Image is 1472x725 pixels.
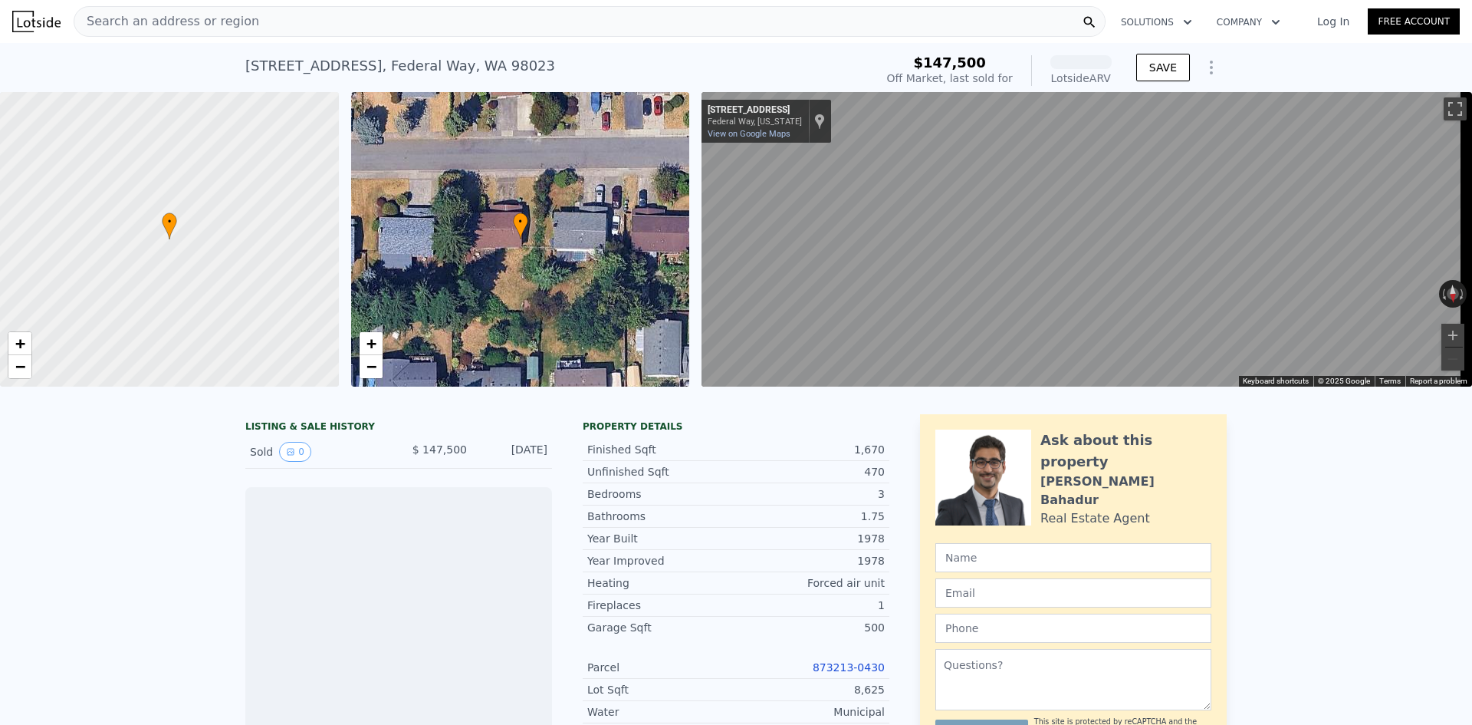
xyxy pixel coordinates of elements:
div: 470 [736,464,885,479]
div: Year Built [587,531,736,546]
div: Municipal [736,704,885,720]
div: 500 [736,620,885,635]
button: Keyboard shortcuts [1243,376,1309,387]
a: Zoom in [360,332,383,355]
div: 8,625 [736,682,885,697]
span: + [15,334,25,353]
div: Heating [587,575,736,591]
div: LISTING & SALE HISTORY [245,420,552,436]
a: Zoom out [360,355,383,378]
div: Fireplaces [587,598,736,613]
div: [STREET_ADDRESS] [708,104,802,117]
div: Ask about this property [1040,430,1211,473]
a: Free Account [1368,8,1460,35]
span: − [15,357,25,376]
div: Lot Sqft [587,682,736,697]
button: SAVE [1136,54,1190,81]
span: $147,500 [913,54,986,71]
button: Toggle fullscreen view [1444,97,1467,120]
input: Phone [935,614,1211,643]
button: Show Options [1196,52,1227,83]
div: Lotside ARV [1050,71,1112,86]
div: Federal Way, [US_STATE] [708,117,802,127]
div: Off Market, last sold for [887,71,1013,86]
div: • [513,213,528,239]
div: Real Estate Agent [1040,509,1150,528]
div: Property details [583,420,889,433]
div: Bathrooms [587,509,736,524]
span: + [366,334,376,353]
button: Reset the view [1447,280,1460,308]
a: View on Google Maps [708,129,790,139]
div: Finished Sqft [587,442,736,457]
span: © 2025 Google [1318,377,1370,385]
a: Open this area in Google Maps (opens a new window) [705,367,756,387]
span: Search an address or region [74,12,259,31]
button: Solutions [1109,8,1204,36]
span: • [162,215,177,229]
input: Email [935,578,1211,608]
a: Log In [1299,14,1368,29]
div: 1978 [736,531,885,546]
div: • [162,213,177,239]
span: $ 147,500 [412,443,467,456]
span: − [366,357,376,376]
a: Show location on map [814,113,825,130]
div: Forced air unit [736,575,885,591]
div: Map [701,92,1472,387]
div: 3 [736,486,885,502]
button: Company [1204,8,1293,36]
div: 1 [736,598,885,613]
div: Bedrooms [587,486,736,502]
div: [DATE] [479,442,547,462]
div: Water [587,704,736,720]
button: Zoom in [1441,324,1464,347]
a: Report a problem [1410,377,1467,385]
a: Terms [1379,377,1401,385]
img: Lotside [12,11,61,32]
a: Zoom in [8,332,31,355]
div: Garage Sqft [587,620,736,635]
span: • [513,215,528,229]
input: Name [935,543,1211,572]
div: 1978 [736,553,885,568]
div: Sold [250,442,386,462]
div: Street View [701,92,1472,387]
div: Parcel [587,660,736,675]
div: Year Improved [587,553,736,568]
div: [STREET_ADDRESS] , Federal Way , WA 98023 [245,55,555,77]
button: View historical data [279,442,311,462]
button: Rotate counterclockwise [1439,280,1447,308]
div: 1,670 [736,442,885,457]
button: Rotate clockwise [1459,280,1467,308]
div: 1.75 [736,509,885,524]
a: 873213-0430 [813,661,885,674]
div: Unfinished Sqft [587,464,736,479]
button: Zoom out [1441,348,1464,371]
div: [PERSON_NAME] Bahadur [1040,473,1211,509]
img: Google [705,367,756,387]
a: Zoom out [8,355,31,378]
